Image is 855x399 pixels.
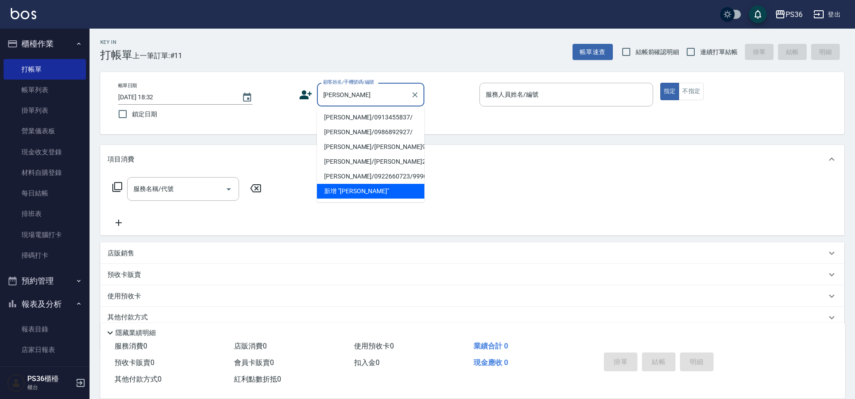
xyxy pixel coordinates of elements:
div: 其他付款方式 [100,307,844,328]
button: PS36 [771,5,806,24]
label: 顧客姓名/手機號碼/編號 [323,79,374,85]
span: 鎖定日期 [132,110,157,119]
p: 項目消費 [107,155,134,164]
img: Logo [11,8,36,19]
a: 互助日報表 [4,361,86,381]
span: 紅利點數折抵 0 [234,375,281,383]
button: Clear [409,89,421,101]
label: 帳單日期 [118,82,137,89]
button: 不指定 [679,83,704,100]
li: [PERSON_NAME]/0986892927/ [317,125,424,140]
span: 店販消費 0 [234,342,267,350]
div: 項目消費 [100,145,844,174]
p: 店販銷售 [107,249,134,258]
a: 排班表 [4,204,86,224]
span: 現金應收 0 [474,358,508,367]
p: 其他付款方式 [107,313,152,323]
li: [PERSON_NAME]/0913455837/ [317,110,424,125]
span: 其他付款方式 0 [115,375,162,383]
button: save [749,5,767,23]
a: 帳單列表 [4,80,86,100]
p: 隱藏業績明細 [115,328,156,338]
span: 預收卡販賣 0 [115,358,154,367]
a: 報表目錄 [4,319,86,340]
div: 店販銷售 [100,242,844,264]
h5: PS36櫃檯 [27,374,73,383]
button: 櫃檯作業 [4,32,86,55]
li: [PERSON_NAME]/[PERSON_NAME]9978/9978 [317,140,424,154]
a: 現場電腦打卡 [4,225,86,245]
li: [PERSON_NAME]/[PERSON_NAME]2492/2492 [317,154,424,169]
p: 櫃台 [27,383,73,391]
span: 業績合計 0 [474,342,508,350]
span: 會員卡販賣 0 [234,358,274,367]
span: 連續打單結帳 [700,47,738,57]
input: YYYY/MM/DD hh:mm [118,90,233,105]
li: [PERSON_NAME]/0922660723/9990 [317,169,424,184]
a: 打帳單 [4,59,86,80]
div: 預收卡販賣 [100,264,844,285]
button: 預約管理 [4,269,86,293]
button: 登出 [810,6,844,23]
div: 使用預收卡 [100,285,844,307]
a: 每日結帳 [4,183,86,204]
button: 指定 [660,83,680,100]
div: PS36 [786,9,803,20]
a: 現金收支登錄 [4,142,86,162]
span: 使用預收卡 0 [354,342,394,350]
a: 營業儀表板 [4,121,86,141]
h3: 打帳單 [100,49,133,61]
span: 結帳前確認明細 [636,47,680,57]
img: Person [7,374,25,392]
p: 使用預收卡 [107,292,141,301]
a: 材料自購登錄 [4,162,86,183]
button: Open [222,182,236,196]
h2: Key In [100,39,133,45]
span: 扣入金 0 [354,358,380,367]
span: 上一筆訂單:#11 [133,50,183,61]
button: 報表及分析 [4,293,86,316]
a: 掛單列表 [4,100,86,121]
button: Choose date, selected date is 2025-09-10 [236,87,258,108]
a: 店家日報表 [4,340,86,360]
a: 掃碼打卡 [4,245,86,266]
li: 新增 "[PERSON_NAME]" [317,184,424,199]
button: 帳單速查 [573,44,613,60]
p: 預收卡販賣 [107,270,141,280]
span: 服務消費 0 [115,342,147,350]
